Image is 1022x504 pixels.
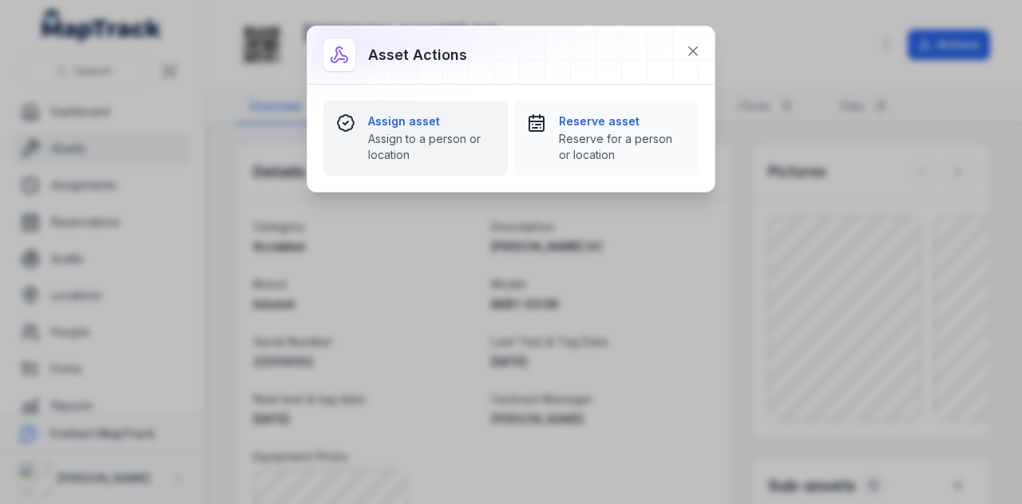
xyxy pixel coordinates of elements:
strong: Assign asset [368,113,495,129]
h3: Asset actions [368,44,467,66]
span: Reserve for a person or location [559,131,686,163]
span: Assign to a person or location [368,131,495,163]
button: Assign assetAssign to a person or location [323,101,508,176]
button: Reserve assetReserve for a person or location [514,101,699,176]
strong: Reserve asset [559,113,686,129]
